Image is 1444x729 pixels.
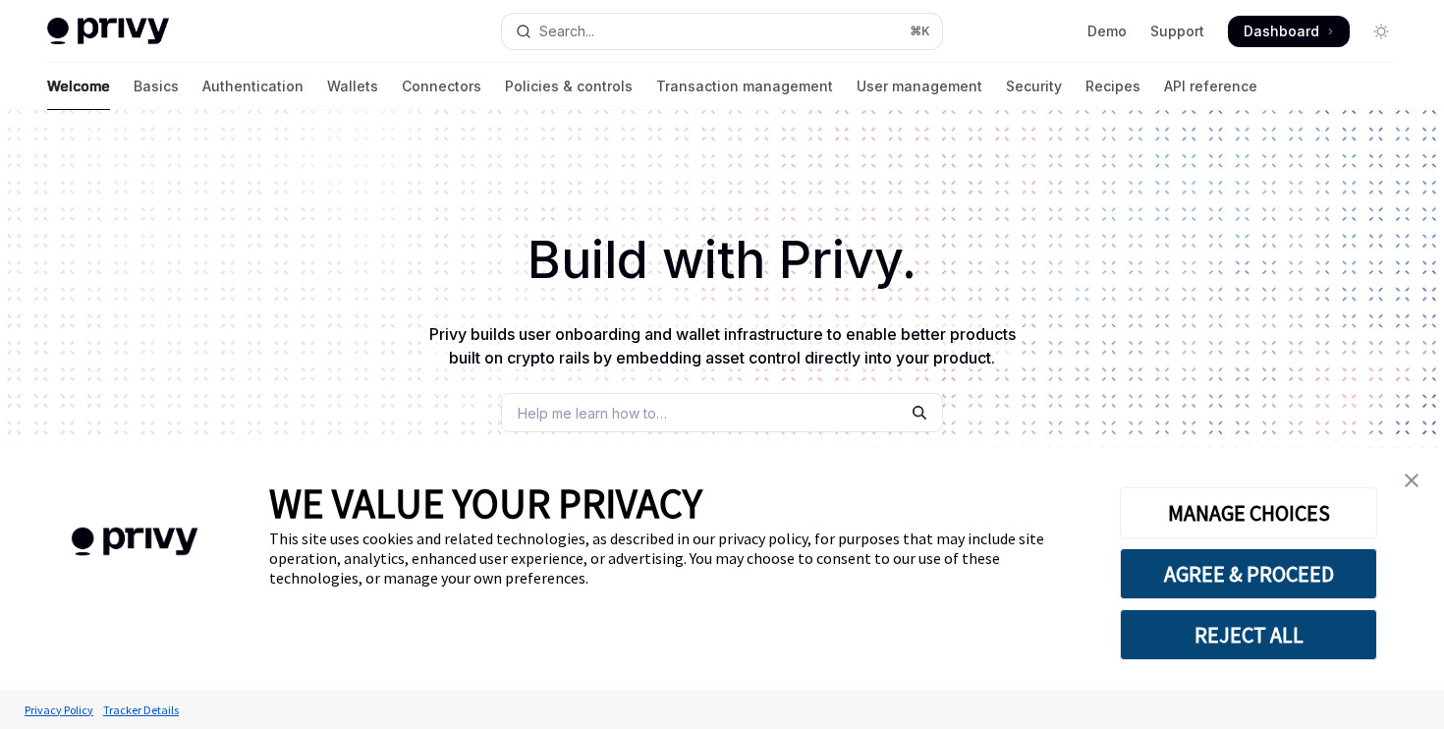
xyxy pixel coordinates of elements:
button: Toggle dark mode [1365,16,1397,47]
img: close banner [1405,474,1418,487]
a: User management [857,63,982,110]
span: Dashboard [1244,22,1319,41]
a: Recipes [1085,63,1140,110]
h1: Build with Privy. [31,222,1413,299]
a: Basics [134,63,179,110]
a: API reference [1164,63,1257,110]
a: Wallets [327,63,378,110]
span: Privy builds user onboarding and wallet infrastructure to enable better products built on crypto ... [429,324,1016,367]
div: This site uses cookies and related technologies, as described in our privacy policy, for purposes... [269,529,1090,588]
a: Transaction management [656,63,833,110]
a: Support [1150,22,1204,41]
button: AGREE & PROCEED [1120,548,1377,599]
button: REJECT ALL [1120,609,1377,660]
a: Welcome [47,63,110,110]
span: Help me learn how to… [518,403,667,423]
a: Connectors [402,63,481,110]
a: Privacy Policy [20,693,98,727]
a: Demo [1087,22,1127,41]
a: Tracker Details [98,693,184,727]
span: ⌘ K [910,24,930,39]
a: close banner [1392,461,1431,500]
a: Policies & controls [505,63,633,110]
img: company logo [29,499,240,585]
span: WE VALUE YOUR PRIVACY [269,477,702,529]
button: MANAGE CHOICES [1120,487,1377,538]
a: Authentication [202,63,304,110]
img: light logo [47,18,169,45]
div: Search... [539,20,594,43]
button: Open search [502,14,941,49]
a: Security [1006,63,1062,110]
a: Dashboard [1228,16,1350,47]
